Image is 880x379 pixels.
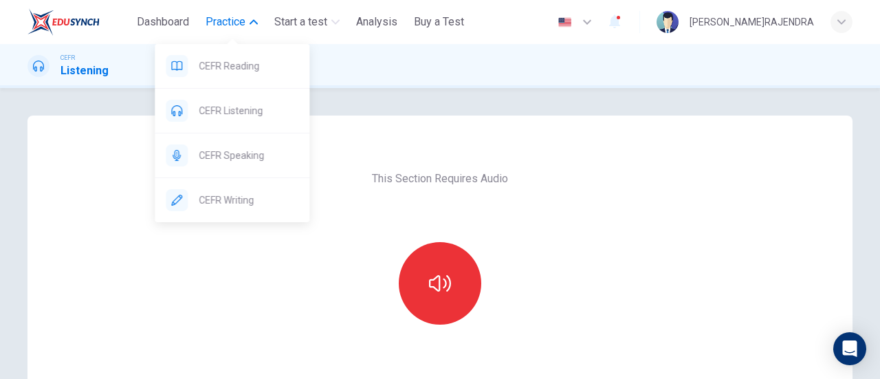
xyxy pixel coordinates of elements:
[60,53,75,63] span: CEFR
[414,14,464,30] span: Buy a Test
[200,10,263,34] button: Practice
[60,63,109,79] h1: Listening
[351,10,403,34] button: Analysis
[199,102,298,119] span: CEFR Listening
[690,14,814,30] div: [PERSON_NAME]RAJENDRA
[556,17,573,28] img: en
[274,14,327,30] span: Start a test
[408,10,470,34] button: Buy a Test
[27,8,131,36] a: ELTC logo
[155,178,309,222] div: CEFR Writing
[206,14,245,30] span: Practice
[833,332,866,365] div: Open Intercom Messenger
[155,133,309,177] div: CEFR Speaking
[356,14,397,30] span: Analysis
[131,10,195,34] button: Dashboard
[27,8,100,36] img: ELTC logo
[269,10,345,34] button: Start a test
[137,14,189,30] span: Dashboard
[199,58,298,74] span: CEFR Reading
[155,44,309,88] div: CEFR Reading
[199,147,298,164] span: CEFR Speaking
[155,89,309,133] div: CEFR Listening
[199,192,298,208] span: CEFR Writing
[657,11,679,33] img: Profile picture
[372,171,508,187] span: This Section Requires Audio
